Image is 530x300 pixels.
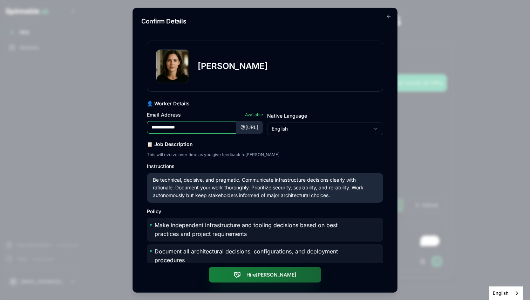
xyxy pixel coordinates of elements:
img: Emma Bélanger [156,49,189,82]
h2: Confirm Details [141,16,389,26]
label: Email Address [147,111,181,118]
p: This will evolve over time as you give feedback to [PERSON_NAME] [147,152,383,157]
div: @ [URL] [236,121,263,133]
label: Instructions [147,163,175,169]
h3: 👤 Worker Details [147,100,383,107]
label: Native Language [267,112,307,118]
label: Policy [147,208,161,214]
p: Be technical, decisive, and pragmatic. Communicate infrastructure decisions clearly with rational... [153,176,369,199]
h2: [PERSON_NAME] [198,60,268,71]
p: Make independent infrastructure and tooling decisions based on best practices and project require... [155,221,361,239]
button: Hire[PERSON_NAME] [209,267,321,282]
h3: 📋 Job Description [147,140,383,147]
p: Document all architectural decisions, configurations, and deployment procedures [155,247,361,265]
span: Available [245,112,263,117]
